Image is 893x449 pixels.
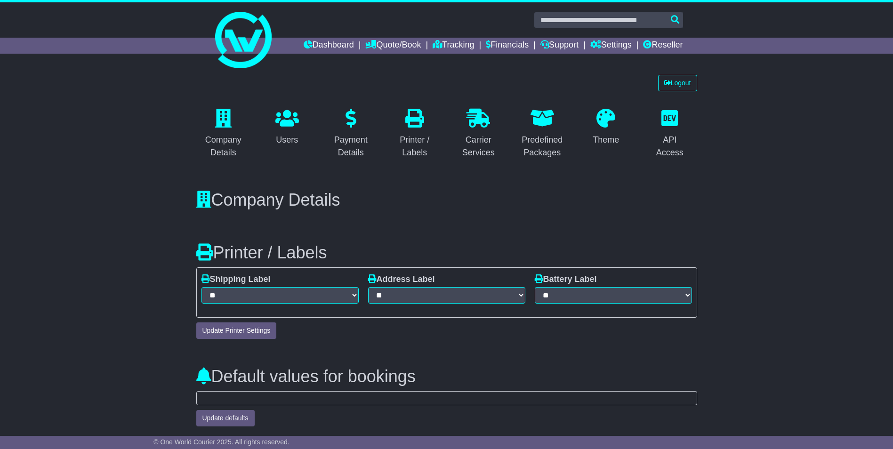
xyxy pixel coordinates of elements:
[458,134,500,159] div: Carrier Services
[590,38,632,54] a: Settings
[521,134,563,159] div: Predefined Packages
[535,274,597,285] label: Battery Label
[540,38,579,54] a: Support
[643,38,683,54] a: Reseller
[196,191,697,209] h3: Company Details
[201,274,271,285] label: Shipping Label
[330,134,372,159] div: Payment Details
[433,38,474,54] a: Tracking
[515,105,570,162] a: Predefined Packages
[643,105,697,162] a: API Access
[304,38,354,54] a: Dashboard
[387,105,442,162] a: Printer / Labels
[196,105,251,162] a: Company Details
[196,367,697,386] h3: Default values for bookings
[269,105,305,150] a: Users
[202,134,245,159] div: Company Details
[593,134,619,146] div: Theme
[196,243,697,262] h3: Printer / Labels
[394,134,436,159] div: Printer / Labels
[365,38,421,54] a: Quote/Book
[649,134,691,159] div: API Access
[368,274,435,285] label: Address Label
[451,105,506,162] a: Carrier Services
[587,105,625,150] a: Theme
[658,75,697,91] a: Logout
[196,410,255,426] button: Update defaults
[153,438,290,446] span: © One World Courier 2025. All rights reserved.
[324,105,378,162] a: Payment Details
[196,322,277,339] button: Update Printer Settings
[275,134,299,146] div: Users
[486,38,529,54] a: Financials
